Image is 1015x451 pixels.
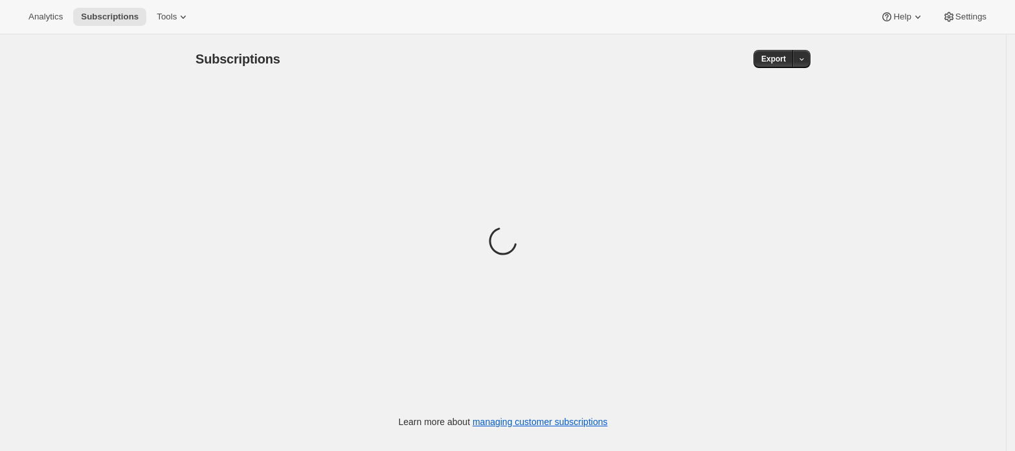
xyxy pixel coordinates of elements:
[753,50,794,68] button: Export
[893,12,911,22] span: Help
[81,12,139,22] span: Subscriptions
[157,12,177,22] span: Tools
[955,12,987,22] span: Settings
[21,8,71,26] button: Analytics
[195,52,280,66] span: Subscriptions
[473,417,608,427] a: managing customer subscriptions
[149,8,197,26] button: Tools
[873,8,931,26] button: Help
[28,12,63,22] span: Analytics
[399,415,608,428] p: Learn more about
[761,54,786,64] span: Export
[73,8,146,26] button: Subscriptions
[935,8,994,26] button: Settings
